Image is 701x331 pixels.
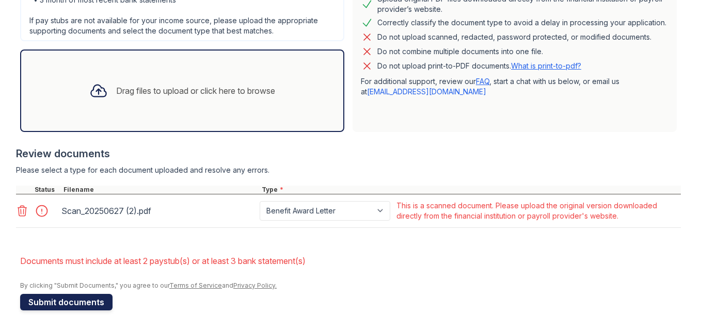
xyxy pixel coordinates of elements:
div: Scan_20250627 (2).pdf [61,203,256,219]
div: Filename [61,186,260,194]
p: For additional support, review our , start a chat with us below, or email us at [361,76,668,97]
a: FAQ [476,77,489,86]
div: By clicking "Submit Documents," you agree to our and [20,282,681,290]
div: Do not combine multiple documents into one file. [377,45,543,58]
div: Please select a type for each document uploaded and resolve any errors. [16,165,681,175]
div: Drag files to upload or click here to browse [116,85,275,97]
div: Type [260,186,681,194]
button: Submit documents [20,294,113,310]
a: Privacy Policy. [233,282,277,289]
a: [EMAIL_ADDRESS][DOMAIN_NAME] [367,87,486,96]
a: Terms of Service [169,282,222,289]
div: Do not upload scanned, redacted, password protected, or modified documents. [377,31,651,43]
p: Do not upload print-to-PDF documents. [377,61,581,71]
a: What is print-to-pdf? [511,61,581,70]
div: Correctly classify the document type to avoid a delay in processing your application. [377,16,666,29]
div: Status [33,186,61,194]
div: This is a scanned document. Please upload the original version downloaded directly from the finan... [396,201,679,221]
div: Review documents [16,146,681,161]
li: Documents must include at least 2 paystub(s) or at least 3 bank statement(s) [20,251,681,271]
